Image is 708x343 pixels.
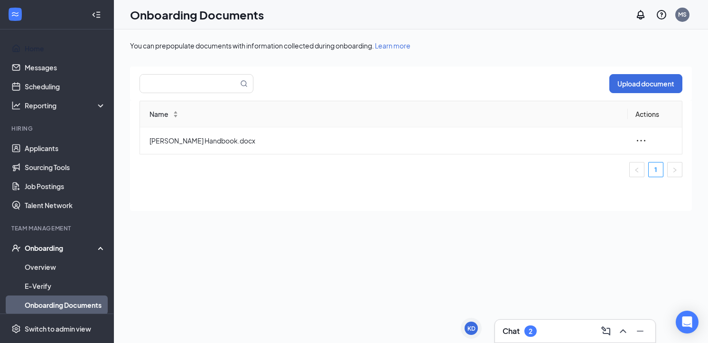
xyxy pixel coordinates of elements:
[634,325,646,337] svg: Minimize
[25,39,106,58] a: Home
[25,196,106,215] a: Talent Network
[629,162,644,177] button: left
[667,162,682,177] li: Next Page
[25,243,98,253] div: Onboarding
[130,7,264,23] h1: Onboarding Documents
[615,324,631,339] button: ChevronUp
[11,124,104,133] div: Hiring
[149,109,168,119] span: Name
[92,10,101,19] svg: Collapse
[635,135,647,146] span: ellipsis
[598,324,614,339] button: ComposeMessage
[11,224,104,232] div: Team Management
[375,41,410,50] a: Learn more
[25,295,106,314] a: Onboarding Documents
[25,139,106,158] a: Applicants
[648,162,663,177] li: 1
[635,9,646,20] svg: Notifications
[25,257,106,276] a: Overview
[649,162,663,177] a: 1
[172,114,179,117] span: ↓
[11,324,21,333] svg: Settings
[628,101,682,127] th: Actions
[503,326,520,336] h3: Chat
[634,167,640,173] span: left
[656,9,667,20] svg: QuestionInfo
[25,58,106,77] a: Messages
[25,276,106,295] a: E-Verify
[25,101,106,110] div: Reporting
[130,41,692,50] div: You can prepopulate documents with information collected during onboarding.
[25,324,91,333] div: Switch to admin view
[676,311,699,333] div: Open Intercom Messenger
[11,243,21,253] svg: UserCheck
[25,77,106,96] a: Scheduling
[667,162,682,177] button: right
[529,327,532,335] div: 2
[25,177,106,196] a: Job Postings
[240,80,248,87] svg: MagnifyingGlass
[609,74,682,93] button: Upload document
[467,324,475,333] div: KD
[678,10,687,19] div: MS
[600,325,612,337] svg: ComposeMessage
[672,167,678,173] span: right
[11,101,21,110] svg: Analysis
[633,324,648,339] button: Minimize
[149,135,620,146] span: [PERSON_NAME] Handbook.docx
[10,10,20,19] svg: WorkstreamLogo
[617,325,629,337] svg: ChevronUp
[25,158,106,177] a: Sourcing Tools
[629,162,644,177] li: Previous Page
[172,111,179,114] span: ↑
